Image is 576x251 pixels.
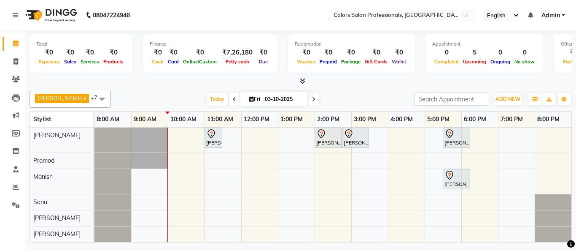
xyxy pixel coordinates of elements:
[339,48,363,57] div: ₹0
[278,113,305,125] a: 1:00 PM
[461,59,488,65] span: Upcoming
[62,48,78,57] div: ₹0
[78,48,101,57] div: ₹0
[318,59,339,65] span: Prepaid
[33,230,81,238] span: [PERSON_NAME]
[33,115,51,123] span: Stylist
[33,157,54,164] span: Pramod
[181,48,219,57] div: ₹0
[495,96,520,102] span: ADD NEW
[315,113,342,125] a: 2:00 PM
[444,170,469,188] div: [PERSON_NAME], TK01, 05:30 PM-06:15 PM, Hair Coloring - Touch up [DEMOGRAPHIC_DATA] (INOVA)
[352,113,378,125] a: 3:00 PM
[432,59,461,65] span: Completed
[38,95,83,101] span: [PERSON_NAME]
[62,59,78,65] span: Sales
[33,173,53,180] span: Manish
[36,48,62,57] div: ₹0
[315,129,341,147] div: [PERSON_NAME], TK02, 02:00 PM-02:45 PM, Hair Cut - Hair Cut [DEMOGRAPHIC_DATA]
[33,198,47,206] span: Sonu
[444,129,469,147] div: [PERSON_NAME], TK01, 05:30 PM-06:15 PM, Hair Styling - Blow dry (Komponent/curlions)[DEMOGRAPHIC_...
[219,48,256,57] div: ₹7,26,180
[33,131,81,139] span: [PERSON_NAME]
[425,113,452,125] a: 5:00 PM
[461,48,488,57] div: 5
[101,59,126,65] span: Products
[94,113,121,125] a: 8:00 AM
[150,41,271,48] div: Finance
[205,113,235,125] a: 11:00 AM
[339,59,363,65] span: Package
[493,93,522,105] button: ADD NEW
[78,59,101,65] span: Services
[295,41,408,48] div: Redemption
[541,11,560,20] span: Admin
[33,214,81,222] span: [PERSON_NAME]
[256,48,271,57] div: ₹0
[223,59,251,65] span: Petty cash
[257,59,270,65] span: Due
[205,129,221,147] div: [PERSON_NAME], TK03, 11:00 AM-11:30 AM, Hair Cut - Hair Cut [DEMOGRAPHIC_DATA]
[166,48,181,57] div: ₹0
[363,48,390,57] div: ₹0
[498,113,525,125] a: 7:00 PM
[207,93,228,106] span: Today
[247,96,262,102] span: Fri
[488,48,512,57] div: 0
[462,113,488,125] a: 6:00 PM
[432,41,537,48] div: Appointment
[390,48,408,57] div: ₹0
[168,113,199,125] a: 10:00 AM
[295,59,318,65] span: Voucher
[150,59,166,65] span: Cash
[535,113,562,125] a: 8:00 PM
[343,129,368,147] div: [PERSON_NAME], TK02, 02:45 PM-03:30 PM, Hair Cut - Hair Cut [DEMOGRAPHIC_DATA]
[181,59,219,65] span: Online/Custom
[388,113,415,125] a: 4:00 PM
[36,41,126,48] div: Total
[432,48,461,57] div: 0
[512,59,537,65] span: No show
[363,59,390,65] span: Gift Cards
[242,113,272,125] a: 12:00 PM
[150,48,166,57] div: ₹0
[512,48,537,57] div: 0
[318,48,339,57] div: ₹0
[101,48,126,57] div: ₹0
[166,59,181,65] span: Card
[91,94,104,101] span: +7
[390,59,408,65] span: Wallet
[262,93,304,106] input: 2025-10-03
[83,95,86,101] a: x
[295,48,318,57] div: ₹0
[36,59,62,65] span: Expenses
[488,59,512,65] span: Ongoing
[22,3,79,27] img: logo
[93,3,130,27] b: 08047224946
[415,93,488,106] input: Search Appointment
[132,113,159,125] a: 9:00 AM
